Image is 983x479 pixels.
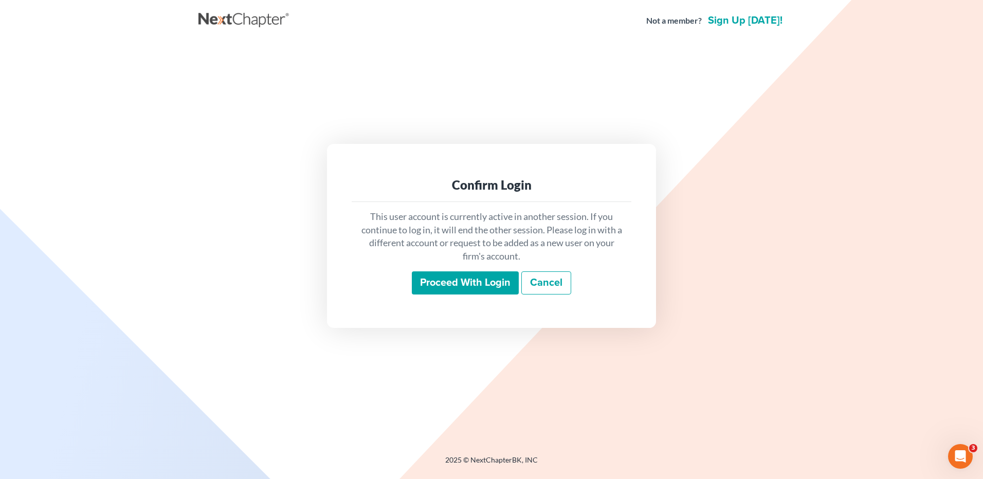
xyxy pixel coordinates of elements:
[360,210,623,263] p: This user account is currently active in another session. If you continue to log in, it will end ...
[706,15,785,26] a: Sign up [DATE]!
[948,444,973,469] iframe: Intercom live chat
[969,444,977,452] span: 3
[646,15,702,27] strong: Not a member?
[412,271,519,295] input: Proceed with login
[521,271,571,295] a: Cancel
[360,177,623,193] div: Confirm Login
[198,455,785,473] div: 2025 © NextChapterBK, INC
